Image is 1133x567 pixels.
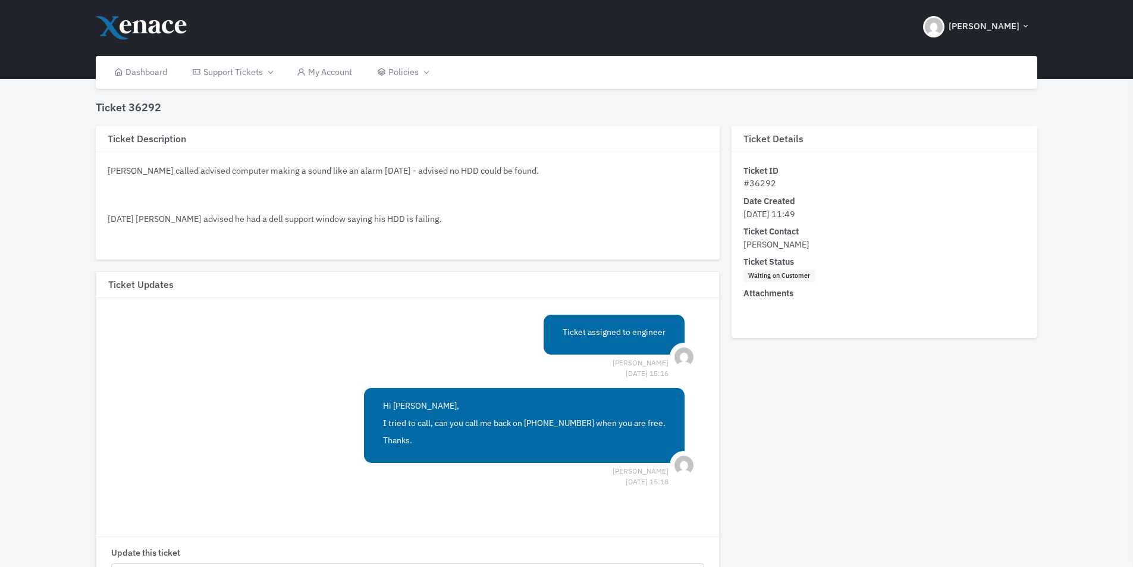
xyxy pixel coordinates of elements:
[96,126,719,152] h3: Ticket Description
[383,434,666,447] p: Thanks.
[743,239,809,250] span: [PERSON_NAME]
[949,20,1019,33] span: [PERSON_NAME]
[383,417,666,430] p: I tried to call, can you call me back on [PHONE_NUMBER] when you are free.
[383,400,666,412] p: Hi [PERSON_NAME],
[743,177,776,189] span: #36292
[96,272,718,298] h3: Ticket Updates
[108,164,707,177] p: [PERSON_NAME] called advised computer making a sound like an alarm [DATE] - advised no HDD could ...
[743,270,815,283] span: Waiting on Customer
[743,195,1025,208] dt: Date Created
[743,287,1025,300] dt: Attachments
[923,16,944,37] img: Header Avatar
[613,358,668,368] span: [PERSON_NAME] [DATE] 15:16
[743,255,1025,268] dt: Ticket Status
[180,56,284,89] a: Support Tickets
[613,466,668,477] span: [PERSON_NAME] [DATE] 15:18
[732,126,1037,152] h3: Ticket Details
[916,6,1037,48] button: [PERSON_NAME]
[96,101,161,114] h4: Ticket 36292
[102,56,180,89] a: Dashboard
[111,546,180,559] label: Update this ticket
[743,208,795,220] span: [DATE] 11:49
[563,326,666,339] p: Ticket assigned to engineer
[743,225,1025,238] dt: Ticket Contact
[284,56,365,89] a: My Account
[108,212,707,225] p: [DATE] [PERSON_NAME] advised he had a dell support window saying his HDD is failing.
[365,56,440,89] a: Policies
[743,164,1025,177] dt: Ticket ID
